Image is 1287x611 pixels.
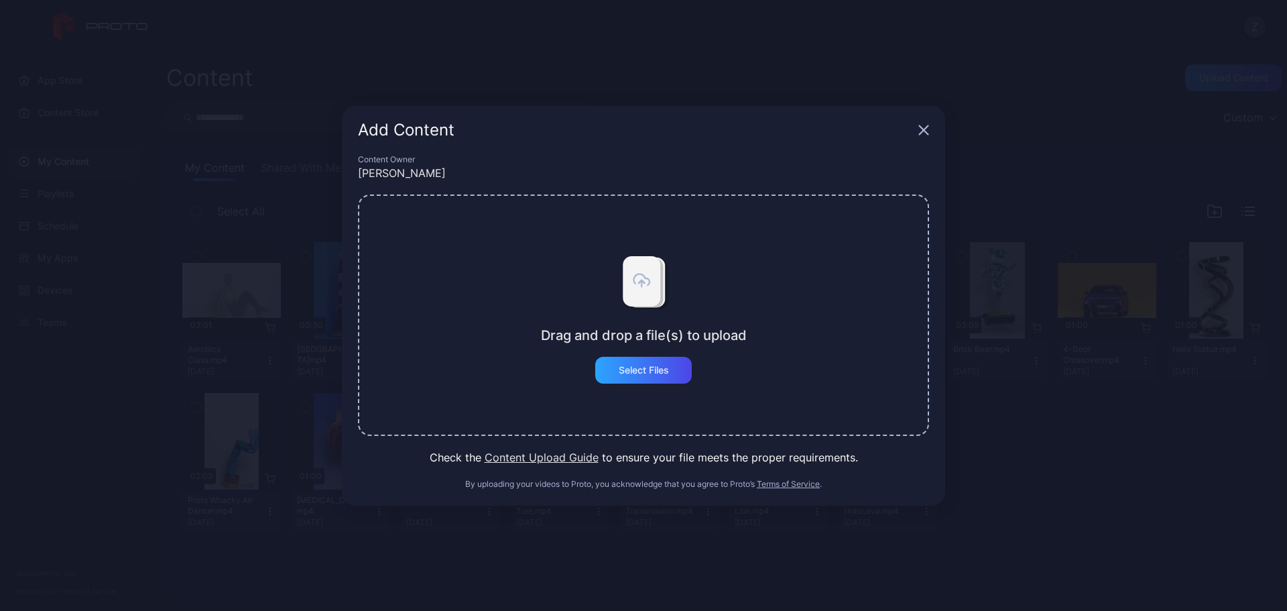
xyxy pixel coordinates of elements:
[757,479,820,490] button: Terms of Service
[358,122,913,138] div: Add Content
[358,449,929,465] div: Check the to ensure your file meets the proper requirements.
[541,327,747,343] div: Drag and drop a file(s) to upload
[358,165,929,181] div: [PERSON_NAME]
[485,449,599,465] button: Content Upload Guide
[358,154,929,165] div: Content Owner
[619,365,669,376] div: Select Files
[358,479,929,490] div: By uploading your videos to Proto, you acknowledge that you agree to Proto’s .
[595,357,692,384] button: Select Files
